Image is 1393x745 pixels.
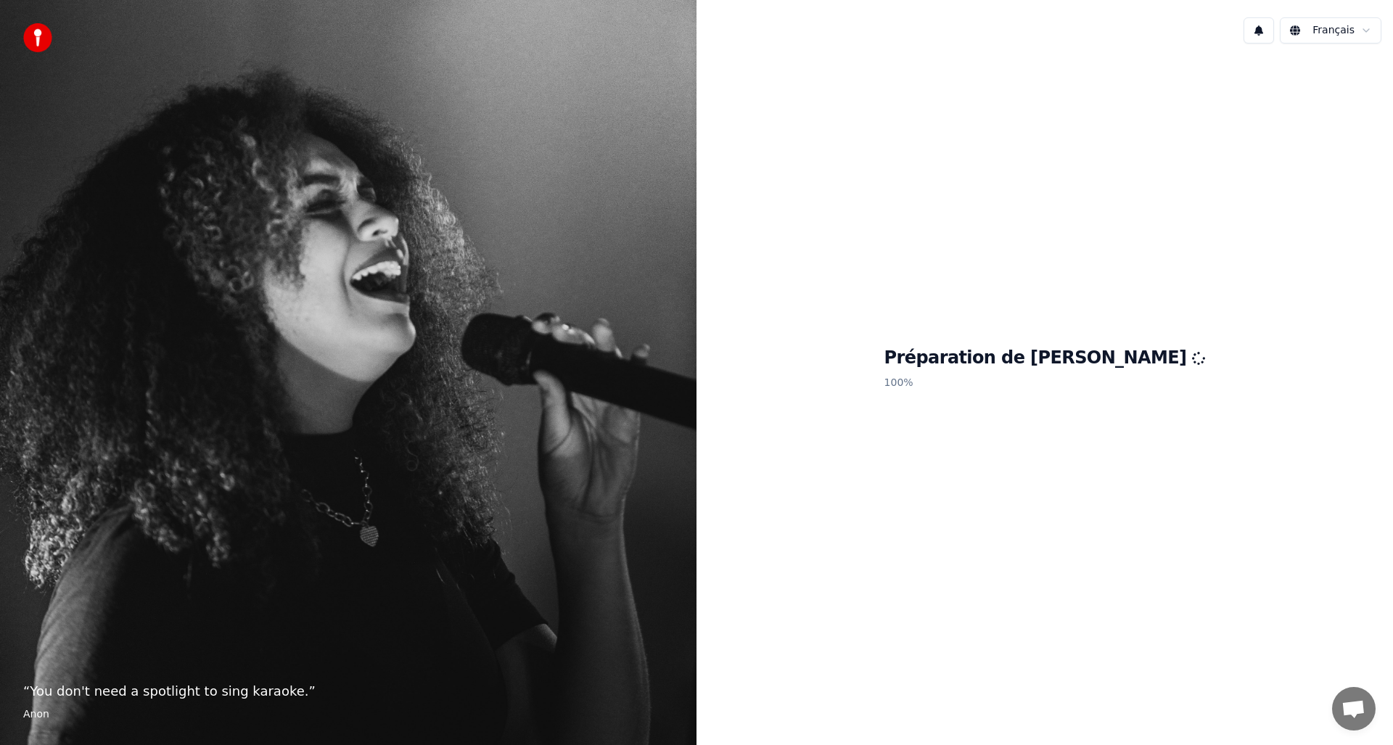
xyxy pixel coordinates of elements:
img: youka [23,23,52,52]
p: 100 % [884,370,1206,396]
footer: Anon [23,707,673,722]
p: “ You don't need a spotlight to sing karaoke. ” [23,681,673,701]
div: Ouvrir le chat [1332,687,1376,730]
h1: Préparation de [PERSON_NAME] [884,347,1206,370]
